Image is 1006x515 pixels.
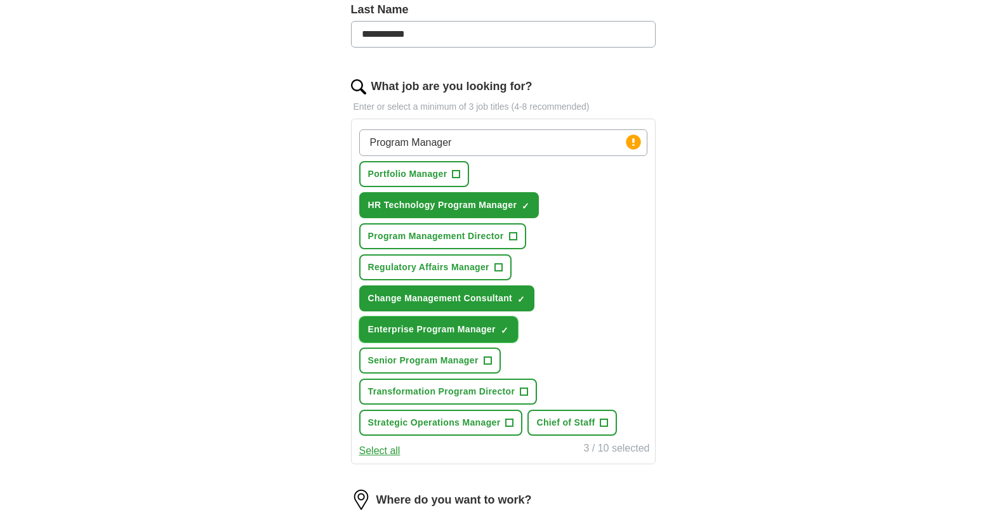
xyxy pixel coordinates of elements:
[368,323,496,336] span: Enterprise Program Manager
[368,416,501,429] span: Strategic Operations Manager
[359,348,501,374] button: Senior Program Manager
[359,379,538,405] button: Transformation Program Director
[583,441,649,459] div: 3 / 10 selected
[359,254,512,280] button: Regulatory Affairs Manager
[351,100,656,114] p: Enter or select a minimum of 3 job titles (4-8 recommended)
[359,410,523,436] button: Strategic Operations Manager
[368,385,515,398] span: Transformation Program Director
[359,316,518,342] button: Enterprise Program Manager✓
[351,79,366,95] img: search.png
[368,292,513,305] span: Change Management Consultant
[359,285,535,311] button: Change Management Consultant✓
[359,192,539,218] button: HR Technology Program Manager✓
[527,410,617,436] button: Chief of Staff
[359,443,400,459] button: Select all
[522,201,529,211] span: ✓
[359,129,647,156] input: Type a job title and press enter
[368,261,489,274] span: Regulatory Affairs Manager
[536,416,595,429] span: Chief of Staff
[376,492,532,509] label: Where do you want to work?
[368,199,517,212] span: HR Technology Program Manager
[351,1,656,18] label: Last Name
[359,161,470,187] button: Portfolio Manager
[371,78,533,95] label: What job are you looking for?
[368,354,479,367] span: Senior Program Manager
[359,223,526,249] button: Program Management Director
[368,167,447,181] span: Portfolio Manager
[501,325,508,336] span: ✓
[368,230,504,243] span: Program Management Director
[351,490,371,510] img: location.png
[517,294,525,304] span: ✓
